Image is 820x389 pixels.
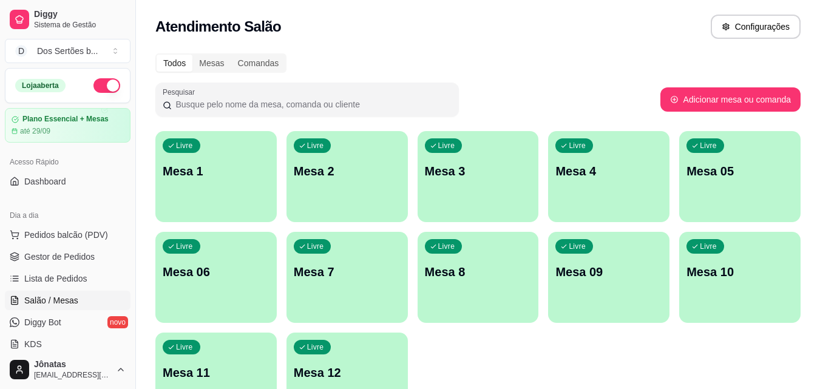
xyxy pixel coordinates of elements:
[286,232,408,323] button: LivreMesa 7
[5,108,130,143] a: Plano Essencial + Mesasaté 29/09
[700,141,717,151] p: Livre
[711,15,801,39] button: Configurações
[163,87,199,97] label: Pesquisar
[294,163,401,180] p: Mesa 2
[418,232,539,323] button: LivreMesa 8
[686,163,793,180] p: Mesa 05
[5,247,130,266] a: Gestor de Pedidos
[700,242,717,251] p: Livre
[307,242,324,251] p: Livre
[155,17,281,36] h2: Atendimento Salão
[548,232,669,323] button: LivreMesa 09
[172,98,452,110] input: Pesquisar
[24,229,108,241] span: Pedidos balcão (PDV)
[93,78,120,93] button: Alterar Status
[5,152,130,172] div: Acesso Rápido
[157,55,192,72] div: Todos
[5,5,130,34] a: DiggySistema de Gestão
[555,263,662,280] p: Mesa 09
[555,163,662,180] p: Mesa 4
[24,272,87,285] span: Lista de Pedidos
[15,79,66,92] div: Loja aberta
[155,232,277,323] button: LivreMesa 06
[163,263,269,280] p: Mesa 06
[686,263,793,280] p: Mesa 10
[5,313,130,332] a: Diggy Botnovo
[425,163,532,180] p: Mesa 3
[5,334,130,354] a: KDS
[34,20,126,30] span: Sistema de Gestão
[20,126,50,136] article: até 29/09
[679,131,801,222] button: LivreMesa 05
[24,294,78,306] span: Salão / Mesas
[5,225,130,245] button: Pedidos balcão (PDV)
[5,291,130,310] a: Salão / Mesas
[24,338,42,350] span: KDS
[294,364,401,381] p: Mesa 12
[176,342,193,352] p: Livre
[286,131,408,222] button: LivreMesa 2
[24,175,66,188] span: Dashboard
[155,131,277,222] button: LivreMesa 1
[438,141,455,151] p: Livre
[569,141,586,151] p: Livre
[192,55,231,72] div: Mesas
[418,131,539,222] button: LivreMesa 3
[34,370,111,380] span: [EMAIL_ADDRESS][DOMAIN_NAME]
[24,316,61,328] span: Diggy Bot
[5,355,130,384] button: Jônatas[EMAIL_ADDRESS][DOMAIN_NAME]
[163,364,269,381] p: Mesa 11
[660,87,801,112] button: Adicionar mesa ou comanda
[163,163,269,180] p: Mesa 1
[24,251,95,263] span: Gestor de Pedidos
[294,263,401,280] p: Mesa 7
[569,242,586,251] p: Livre
[5,172,130,191] a: Dashboard
[34,9,126,20] span: Diggy
[425,263,532,280] p: Mesa 8
[5,269,130,288] a: Lista de Pedidos
[438,242,455,251] p: Livre
[307,141,324,151] p: Livre
[307,342,324,352] p: Livre
[548,131,669,222] button: LivreMesa 4
[231,55,286,72] div: Comandas
[5,39,130,63] button: Select a team
[176,141,193,151] p: Livre
[22,115,109,124] article: Plano Essencial + Mesas
[176,242,193,251] p: Livre
[37,45,98,57] div: Dos Sertões b ...
[34,359,111,370] span: Jônatas
[679,232,801,323] button: LivreMesa 10
[5,206,130,225] div: Dia a dia
[15,45,27,57] span: D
